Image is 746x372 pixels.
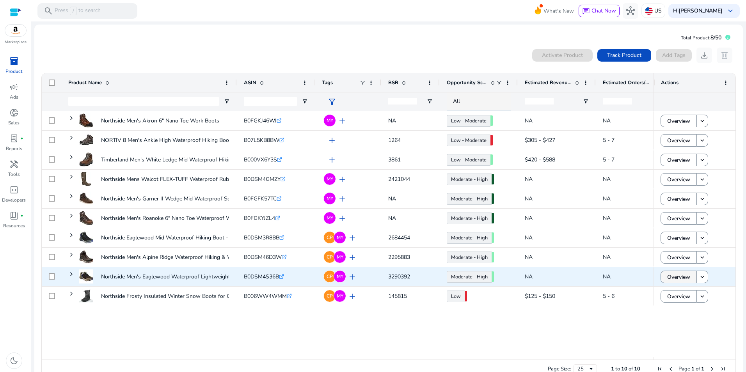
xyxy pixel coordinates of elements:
span: B006WW4WMM [244,292,287,300]
span: MY [327,118,333,123]
p: NORTIV 8 Men's Ankle High Waterproof Hiking Boots Outdoor Lightweight... [101,132,290,148]
a: Moderate - High [447,174,492,185]
span: NA [603,117,611,124]
span: 74.63 [492,213,494,223]
span: 66.19 [492,271,494,282]
button: Overview [661,251,697,264]
button: Overview [661,212,697,225]
span: add [337,194,347,204]
mat-icon: keyboard_arrow_down [699,215,706,222]
span: 38.59 [465,291,467,301]
a: Moderate - High [447,271,492,283]
span: 50.31 [490,154,493,165]
p: Northside Men's Akron 6" Nano Toe Work Boots [101,113,219,129]
span: 145815 [388,292,407,300]
span: 74.63 [492,193,494,204]
button: download [696,48,712,63]
span: $420 - $588 [525,156,555,163]
span: What's New [544,4,574,18]
img: 31kq1pwga3L._AC_US40_.jpg [79,172,93,186]
span: NA [603,195,611,202]
span: Overview [667,191,690,207]
mat-icon: keyboard_arrow_down [699,254,706,261]
span: MY [337,235,343,240]
span: Overview [667,152,690,168]
span: MY [327,177,333,181]
span: B07L5KB8BW [244,136,279,144]
span: campaign [9,82,19,92]
p: Reports [6,145,22,152]
p: Developers [2,197,26,204]
span: add [337,116,347,126]
span: Overview [667,250,690,266]
span: NA [525,253,533,261]
span: fiber_manual_record [20,214,23,217]
button: Overview [661,134,697,147]
span: NA [603,234,611,241]
a: Low [447,291,465,302]
span: NA [603,273,611,280]
span: add [348,253,357,262]
span: dark_mode [9,356,19,365]
span: B000VX6Y3S [244,156,277,163]
span: inventory_2 [9,57,19,66]
span: B0DSM4GMZY [244,175,281,183]
button: Track Product [597,49,651,62]
span: NA [525,117,533,124]
span: Estimated Orders/Day [603,79,650,86]
span: 72.75 [492,174,494,184]
span: $125 - $150 [525,292,555,300]
span: MY [337,294,343,298]
button: Overview [661,290,697,303]
span: add [348,292,357,301]
button: chatChat Now [579,5,620,17]
mat-icon: keyboard_arrow_down [699,117,706,124]
div: Next Page [709,366,715,372]
span: add [327,155,337,165]
button: Overview [661,154,697,166]
button: Overview [661,232,697,244]
span: 5 - 7 [603,156,615,163]
span: MY [337,274,343,279]
button: Open Filter Menu [583,98,589,105]
span: NA [388,195,396,202]
span: filter_alt [327,97,337,106]
button: Open Filter Menu [302,98,308,105]
span: donut_small [9,108,19,117]
a: Moderate - High [447,252,492,263]
button: Overview [661,173,697,186]
button: Open Filter Menu [426,98,433,105]
p: Marketplace [5,39,27,45]
img: 41kvz-XcoQL._AC_US40_.jpg [79,269,93,283]
a: Low - Moderate [447,115,490,127]
span: Estimated Revenue/Day [525,79,572,86]
p: Tools [8,171,20,178]
img: 41blVWMsLXL._AC_US40_.jpg [79,230,93,244]
span: MY [327,196,333,201]
span: $305 - $427 [525,136,555,144]
span: CP [327,235,333,240]
a: Moderate - High [447,232,492,244]
span: 5 - 6 [603,292,615,300]
span: All [453,97,460,105]
span: MY [327,216,333,220]
input: ASIN Filter Input [244,97,297,106]
img: amazon.svg [5,25,26,36]
span: NA [603,253,611,261]
span: NA [603,175,611,183]
span: 47.33 [490,135,493,145]
span: NA [525,175,533,183]
span: handyman [9,159,19,169]
span: B0DSM4S36B [244,273,279,280]
img: 41Ia9eYyo4L._AC_US40_.jpg [79,250,93,264]
span: code_blocks [9,185,19,195]
span: MY [337,255,343,259]
p: Northside Frosty Insulated Winter Snow Boots for Girls and Boys... [101,288,266,304]
button: hub [623,3,638,19]
span: NA [525,195,533,202]
p: Press to search [55,7,101,15]
span: 2421044 [388,175,410,183]
span: Opportunity Score [447,79,487,86]
span: B0DSM3R8BB [244,234,279,241]
span: CP [327,294,333,298]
